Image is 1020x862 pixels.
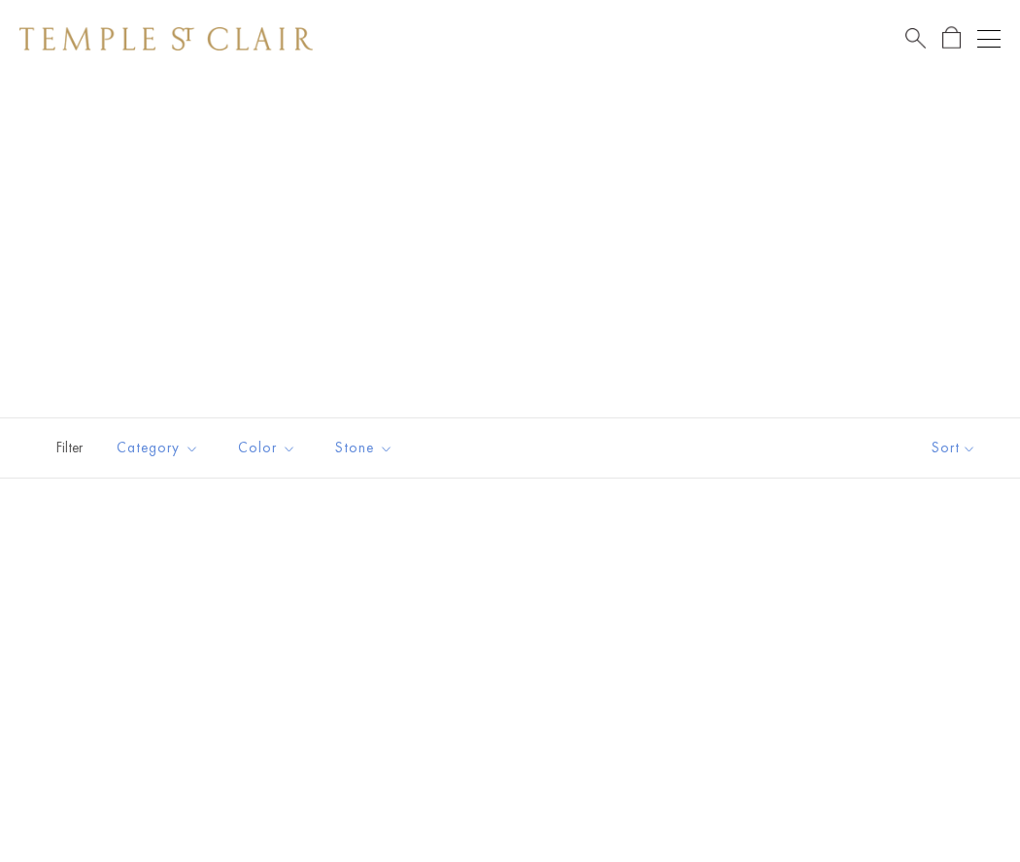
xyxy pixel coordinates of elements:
[228,436,311,460] span: Color
[223,426,311,470] button: Color
[102,426,214,470] button: Category
[325,436,408,460] span: Stone
[321,426,408,470] button: Stone
[107,436,214,460] span: Category
[888,418,1020,478] button: Show sort by
[942,26,961,50] a: Open Shopping Bag
[19,27,313,50] img: Temple St. Clair
[977,27,1001,50] button: Open navigation
[905,26,926,50] a: Search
